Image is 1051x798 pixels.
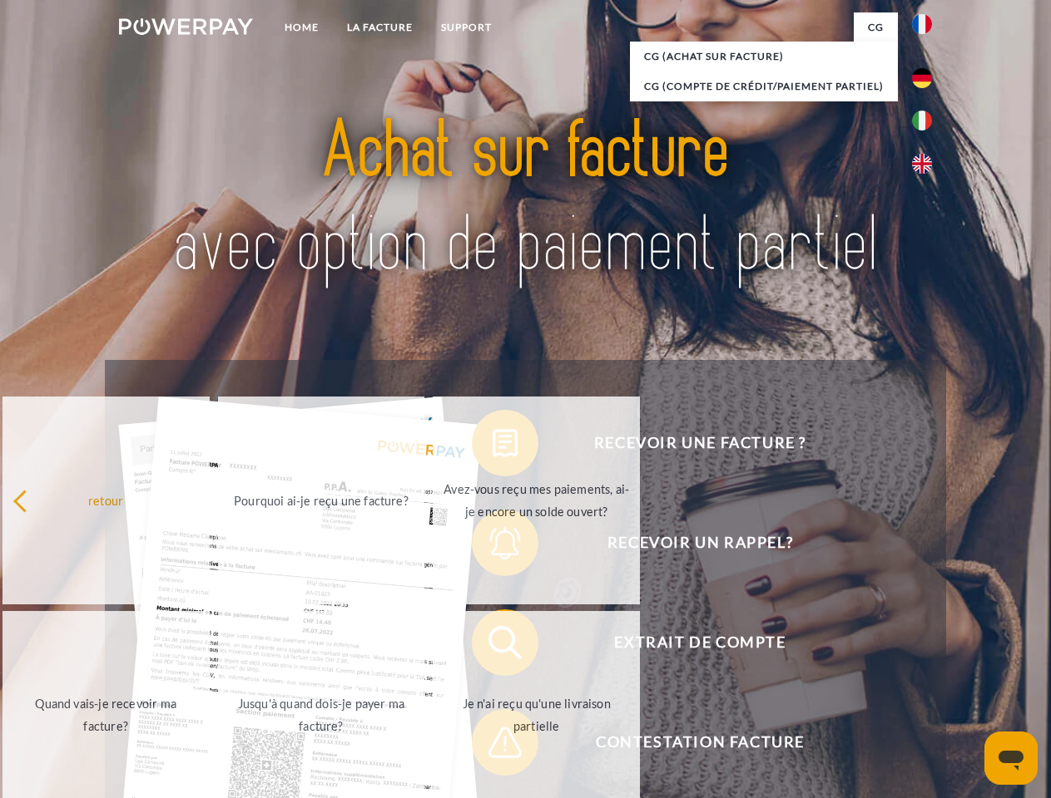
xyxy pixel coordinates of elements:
img: de [912,68,932,88]
img: it [912,111,932,131]
span: Recevoir un rappel? [496,510,904,576]
button: Contestation Facture [472,709,905,776]
a: LA FACTURE [333,12,427,42]
img: fr [912,14,932,34]
div: retour [12,489,200,511]
img: en [912,154,932,174]
div: Avez-vous reçu mes paiements, ai-je encore un solde ouvert? [443,478,630,523]
div: Quand vais-je recevoir ma facture? [12,692,200,737]
div: Je n'ai reçu qu'une livraison partielle [443,692,630,737]
div: Jusqu'à quand dois-je payer ma facture? [228,692,415,737]
span: Contestation Facture [496,709,904,776]
iframe: Bouton de lancement de la fenêtre de messagerie [984,731,1038,785]
img: logo-powerpay-white.svg [119,18,253,35]
button: Extrait de compte [472,609,905,676]
a: CG (achat sur facture) [630,42,898,71]
a: Support [427,12,506,42]
a: Avez-vous reçu mes paiements, ai-je encore un solde ouvert? [433,397,640,604]
img: title-powerpay_fr.svg [159,80,892,318]
button: Recevoir un rappel? [472,510,905,576]
a: Home [270,12,333,42]
button: Recevoir une facture ? [472,410,905,476]
a: CG [854,12,898,42]
span: Extrait de compte [496,609,904,676]
a: CG (Compte de crédit/paiement partiel) [630,71,898,101]
span: Recevoir une facture ? [496,410,904,476]
div: Pourquoi ai-je reçu une facture? [228,489,415,511]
